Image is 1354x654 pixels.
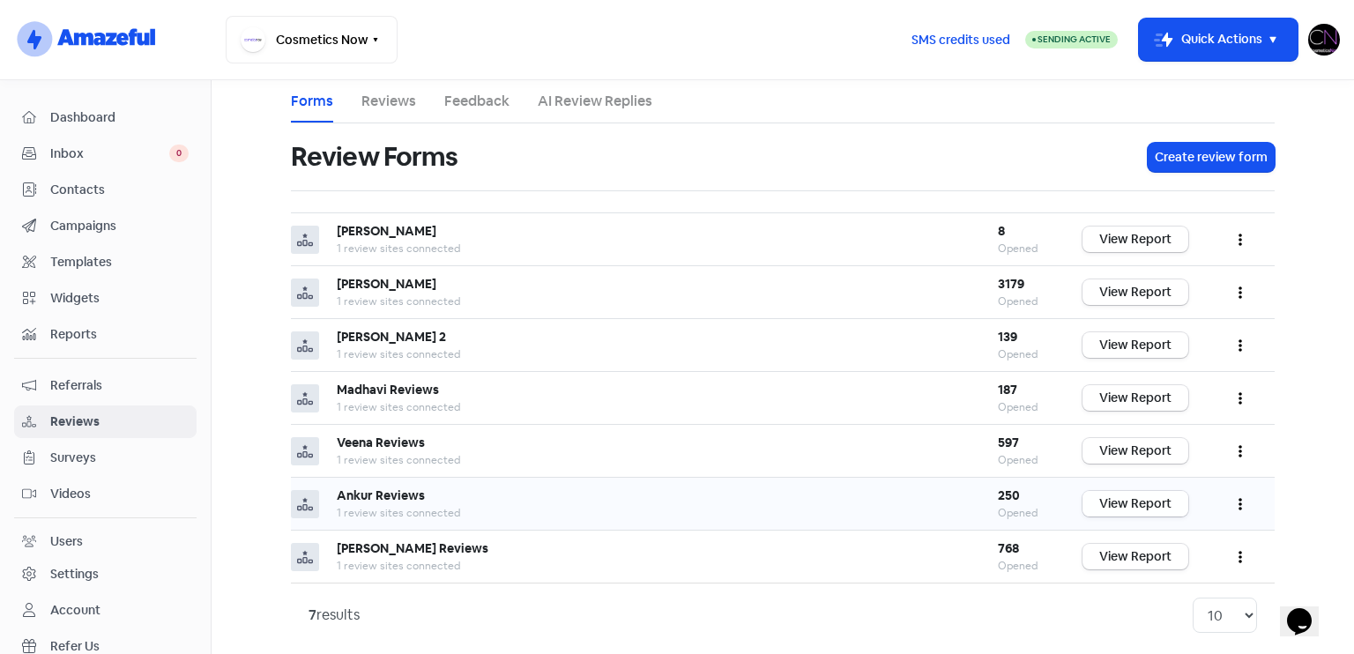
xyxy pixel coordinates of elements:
span: Reports [50,325,189,344]
span: Dashboard [50,108,189,127]
span: Contacts [50,181,189,199]
span: 1 review sites connected [337,506,460,520]
span: Widgets [50,289,189,308]
b: 8 [998,223,1005,239]
a: Dashboard [14,101,197,134]
b: [PERSON_NAME] [337,223,436,239]
a: View Report [1082,438,1188,464]
div: Settings [50,565,99,583]
span: Videos [50,485,189,503]
span: Templates [50,253,189,271]
a: View Report [1082,544,1188,569]
div: Opened [998,294,1047,309]
div: Opened [998,558,1047,574]
b: 768 [998,540,1019,556]
a: Videos [14,478,197,510]
div: Opened [998,241,1047,256]
button: Quick Actions [1139,19,1298,61]
div: Opened [998,505,1047,521]
a: View Report [1082,332,1188,358]
span: 1 review sites connected [337,294,460,308]
a: Sending Active [1025,29,1118,50]
div: Opened [998,452,1047,468]
b: Madhavi Reviews [337,382,439,398]
span: 1 review sites connected [337,559,460,573]
span: SMS credits used [911,31,1010,49]
a: Account [14,594,197,627]
a: Campaigns [14,210,197,242]
a: Forms [291,91,333,112]
a: Reviews [14,405,197,438]
a: View Report [1082,491,1188,517]
span: Inbox [50,145,169,163]
a: Referrals [14,369,197,402]
b: [PERSON_NAME] 2 [337,329,446,345]
a: Reports [14,318,197,351]
a: View Report [1082,385,1188,411]
div: Opened [998,346,1047,362]
span: Referrals [50,376,189,395]
div: Account [50,601,100,620]
span: 1 review sites connected [337,453,460,467]
b: Ankur Reviews [337,487,425,503]
a: Templates [14,246,197,279]
a: Widgets [14,282,197,315]
b: 250 [998,487,1020,503]
span: Campaigns [50,217,189,235]
b: 139 [998,329,1017,345]
b: [PERSON_NAME] Reviews [337,540,488,556]
strong: 7 [309,606,316,624]
span: 1 review sites connected [337,400,460,414]
b: [PERSON_NAME] [337,276,436,292]
a: View Report [1082,227,1188,252]
h1: Review Forms [291,129,458,185]
img: User [1308,24,1340,56]
a: Settings [14,558,197,591]
b: Veena Reviews [337,435,425,450]
div: results [309,605,360,626]
a: SMS credits used [896,29,1025,48]
a: View Report [1082,279,1188,305]
span: 1 review sites connected [337,347,460,361]
div: Opened [998,399,1047,415]
iframe: chat widget [1280,583,1336,636]
div: Users [50,532,83,551]
b: 3179 [998,276,1024,292]
a: AI Review Replies [538,91,652,112]
a: Users [14,525,197,558]
a: Reviews [361,91,416,112]
span: 1 review sites connected [337,242,460,256]
span: 0 [169,145,189,162]
a: Inbox 0 [14,137,197,170]
span: Surveys [50,449,189,467]
button: Create review form [1148,143,1275,172]
b: 597 [998,435,1019,450]
span: Reviews [50,412,189,431]
a: Contacts [14,174,197,206]
a: Feedback [444,91,510,112]
span: Sending Active [1038,33,1111,45]
a: Surveys [14,442,197,474]
button: Cosmetics Now [226,16,398,63]
b: 187 [998,382,1017,398]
